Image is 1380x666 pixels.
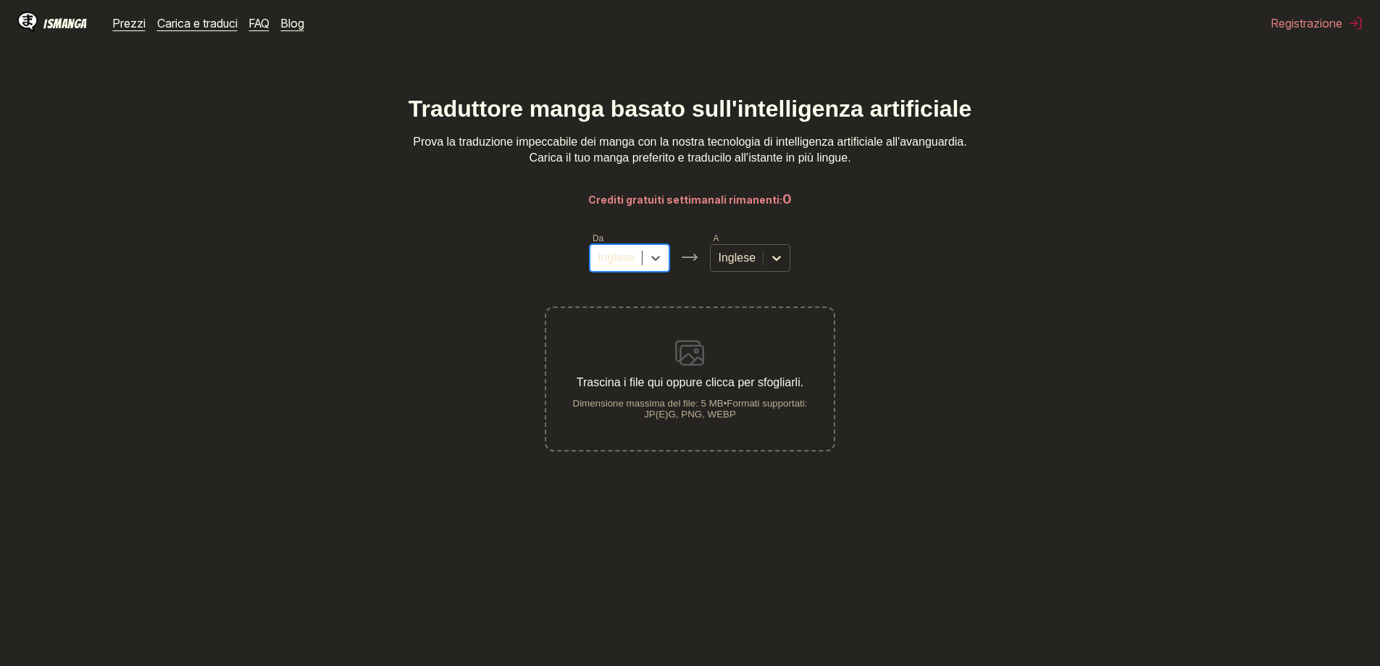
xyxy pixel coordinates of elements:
img: Logo IsManga [17,12,38,32]
font: 0 [782,191,792,207]
a: FAQ [249,16,269,30]
font: A [713,233,719,243]
a: Prezzi [113,16,146,30]
img: Icona delle lingue [681,249,698,266]
font: • [724,398,727,409]
a: Blog [281,16,304,30]
a: Carica e traduci [157,16,238,30]
font: Traduttore manga basato sull'intelligenza artificiale [409,96,972,122]
img: disconnessione [1348,16,1363,30]
button: Registrazione [1271,16,1363,30]
a: Logo IsMangaIsManga [17,12,113,35]
font: Registrazione [1271,16,1342,30]
font: Trascina i file qui oppure clicca per sfogliarli. [577,376,803,388]
font: IsManga [43,17,87,30]
font: Da [593,233,603,243]
font: Dimensione massima del file: 5 MB [573,398,724,409]
font: Crediti gratuiti settimanali rimanenti: [588,193,782,206]
font: Prova la traduzione impeccabile dei manga con la nostra tecnologia di intelligenza artificiale al... [413,136,966,164]
font: Formati supportati: JP(E)G, PNG, WEBP [644,398,807,420]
